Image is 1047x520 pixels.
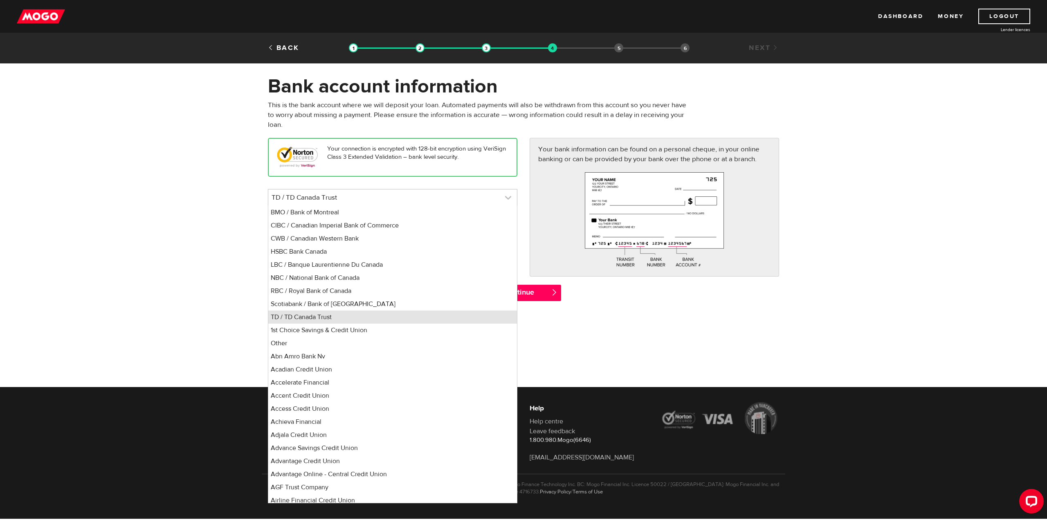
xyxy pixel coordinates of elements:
li: Adjala Credit Union [268,428,517,441]
iframe: LiveChat chat widget [1013,486,1047,520]
img: transparent-188c492fd9eaac0f573672f40bb141c2.gif [416,43,425,52]
li: Accelerate Financial [268,376,517,389]
li: Advantage Credit Union [268,455,517,468]
li: Acadian Credit Union [268,363,517,376]
li: Airline Financial Credit Union [268,494,517,507]
a: Dashboard [878,9,923,24]
a: Help centre [530,417,563,425]
a: Terms of Use [573,488,603,495]
img: transparent-188c492fd9eaac0f573672f40bb141c2.gif [482,43,491,52]
a: Leave feedback [530,427,575,435]
img: legal-icons-92a2ffecb4d32d839781d1b4e4802d7b.png [661,402,779,434]
li: Advantage Online - Central Credit Union [268,468,517,481]
li: RBC / Royal Bank of Canada [268,284,517,297]
li: Scotiabank / Bank of [GEOGRAPHIC_DATA] [268,297,517,311]
li: BMO / Bank of Montreal [268,206,517,219]
li: Advance Savings Credit Union [268,441,517,455]
p: ©2025 Mogo Finance Technology Inc. All rights reserved. Mogo and the Mogo designs are trademarks ... [268,481,779,495]
li: HSBC Bank Canada [268,245,517,258]
li: Accent Credit Union [268,389,517,402]
a: Lender licences [969,27,1030,33]
li: LBC / Banque Laurentienne Du Canada [268,258,517,271]
a: Back [268,43,299,52]
a: Logout [978,9,1030,24]
li: Other [268,337,517,350]
li: 1st Choice Savings & Credit Union [268,324,517,337]
li: AGF Trust Company [268,481,517,494]
img: transparent-188c492fd9eaac0f573672f40bb141c2.gif [548,43,557,52]
img: mogo_logo-11ee424be714fa7cbb0f0f49df9e16ec.png [17,9,65,24]
input: Continue [486,285,561,301]
li: Access Credit Union [268,402,517,415]
p: Your bank information can be found on a personal cheque, in your online banking or can be provide... [538,144,771,164]
a: [EMAIL_ADDRESS][DOMAIN_NAME] [530,453,634,461]
p: This is the bank account where we will deposit your loan. Automated payments will also be withdra... [268,100,692,130]
h6: Help [530,403,648,413]
li: Achieva Financial [268,415,517,428]
li: CWB / Canadian Western Bank [268,232,517,245]
li: NBC / National Bank of Canada [268,271,517,284]
img: transparent-188c492fd9eaac0f573672f40bb141c2.gif [349,43,358,52]
li: CIBC / Canadian Imperial Bank of Commerce [268,219,517,232]
p: 1.800.980.Mogo(6646) [530,436,648,444]
li: Abn Amro Bank Nv [268,350,517,363]
a: Privacy Policy [540,488,571,495]
img: paycheck-large-7c426558fe069eeec9f9d0ad74ba3ec2.png [585,172,724,268]
a: Money [938,9,964,24]
a: Next [749,43,779,52]
h1: Bank account information [268,76,779,97]
span:  [551,289,558,296]
li: TD / TD Canada Trust [268,311,517,324]
p: Your connection is encrypted with 128-bit encryption using VeriSign Class 3 Extended Validation –... [277,145,508,161]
